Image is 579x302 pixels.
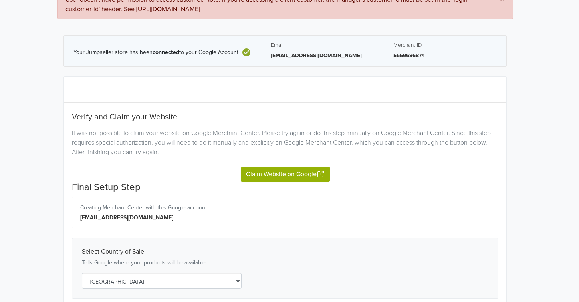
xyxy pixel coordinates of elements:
[82,259,488,267] p: Tells Google where your products will be available.
[271,42,374,48] h5: Email
[72,182,498,193] h4: Final Setup Step
[73,49,238,56] span: Your Jumpseller store has been to your Google Account
[66,128,504,157] div: It was not possible to claim your website on Google Merchant Center. Please try again or do this ...
[80,213,490,222] div: [EMAIL_ADDRESS][DOMAIN_NAME]
[153,49,179,56] b: connected
[72,112,498,122] h5: Verify and Claim your Website
[241,167,330,182] button: Claim Website on Google
[82,248,488,256] h4: Select Country of Sale
[393,52,497,60] p: 5659686874
[271,52,374,60] p: [EMAIL_ADDRESS][DOMAIN_NAME]
[80,203,490,212] div: Creating Merchant Center with this Google account:
[393,42,497,48] h5: Merchant ID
